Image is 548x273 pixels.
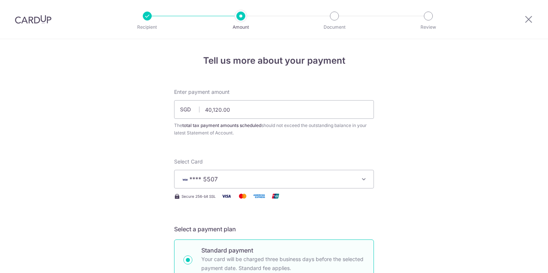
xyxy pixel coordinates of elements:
p: Document [307,23,362,31]
p: Standard payment [201,246,365,255]
span: Secure 256-bit SSL [182,193,216,199]
p: Amount [213,23,268,31]
img: American Express [252,191,267,201]
p: Review [401,23,456,31]
img: CardUp [15,15,51,24]
h5: Select a payment plan [174,225,374,234]
span: Enter payment amount [174,88,230,96]
div: The should not exceed the outstanding balance in your latest Statement of Account. [174,122,374,137]
img: Mastercard [235,191,250,201]
img: Visa [219,191,234,201]
h4: Tell us more about your payment [174,54,374,67]
span: translation missing: en.payables.payment_networks.credit_card.summary.labels.select_card [174,158,203,165]
img: Union Pay [268,191,283,201]
span: SGD [180,106,199,113]
input: 0.00 [174,100,374,119]
b: total tax payment amounts scheduled [182,123,261,128]
p: Your card will be charged three business days before the selected payment date. Standard fee appl... [201,255,365,273]
img: VISA [180,177,189,182]
p: Recipient [120,23,175,31]
iframe: Opens a widget where you can find more information [500,251,541,269]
